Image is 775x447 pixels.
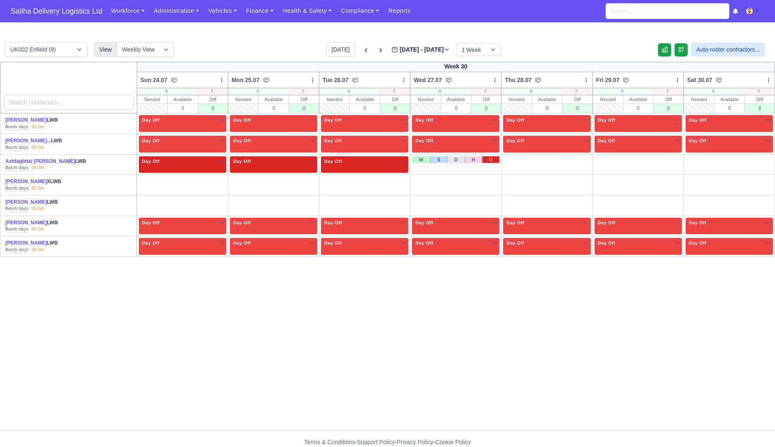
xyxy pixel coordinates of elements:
[323,117,344,123] span: Day Off
[684,88,743,95] div: 0
[410,95,440,104] div: Needed
[357,439,395,445] a: Support Policy
[232,117,253,123] span: Day Off
[505,138,526,144] span: Day Off
[380,95,410,104] div: Diff
[323,220,344,226] span: Day Off
[5,138,51,144] a: [PERSON_NAME]...
[380,104,410,113] div: 0
[471,104,501,113] div: 0
[465,156,482,163] a: H
[687,240,708,246] span: Day Off
[94,42,117,57] div: View
[714,95,744,104] div: Available
[153,438,623,447] div: - - -
[606,3,729,19] input: Search...
[241,3,278,19] a: Finance
[326,42,355,56] button: [DATE]
[323,76,349,84] span: Tue 26.07
[684,95,714,104] div: Needed
[414,117,435,123] span: Day Off
[435,439,471,445] a: Cookie Policy
[5,124,28,130] div: work days
[691,42,765,56] button: Auto-roster contractors...
[596,220,617,226] span: Day Off
[5,165,8,170] strong: 0
[561,88,592,95] div: 7
[149,3,204,19] a: Administration
[5,124,8,129] strong: 0
[378,88,410,95] div: 7
[278,3,337,19] a: Health & Safety
[414,76,442,84] span: Wed 27.07
[350,95,379,104] div: Available
[319,88,378,95] div: 0
[469,88,501,95] div: 7
[714,104,744,112] div: 0
[140,76,167,84] span: Sun 24.07
[289,95,319,104] div: Diff
[5,158,75,164] a: Ashfaqbhai [PERSON_NAME]
[596,138,617,144] span: Day Off
[653,104,683,113] div: 0
[228,88,287,95] div: 0
[228,95,258,104] div: Needed
[505,240,526,246] span: Day Off
[430,156,447,163] a: S
[745,104,775,113] div: 0
[5,145,8,150] strong: 0
[32,124,44,130] div: 0h 0m
[168,104,197,112] div: 0
[259,95,288,104] div: Available
[687,117,708,123] span: Day Off
[384,3,415,19] a: Reports
[562,95,592,104] div: Diff
[259,104,288,112] div: 0
[32,185,44,192] div: 0h 0m
[596,117,617,123] span: Day Off
[198,95,228,104] div: Diff
[140,220,162,226] span: Day Off
[7,3,106,19] a: Saliha Delivery Logistics Ltd
[32,165,44,171] div: 0h 0m
[593,88,652,95] div: 0
[745,95,775,104] div: Diff
[336,3,384,19] a: Compliance
[232,158,253,164] span: Day Off
[196,88,228,95] div: 7
[687,76,712,84] span: Sat 30.07
[410,88,469,95] div: 0
[32,144,44,151] div: 0h 0m
[137,88,196,95] div: 0
[652,88,684,95] div: 7
[596,76,620,84] span: Fri 29.07
[687,220,708,226] span: Day Off
[627,352,775,447] iframe: Chat Widget
[106,3,149,19] a: Workforce
[505,76,531,84] span: Thu 28.07
[5,247,8,252] strong: 0
[593,95,623,104] div: Needed
[5,186,8,191] strong: 0
[168,95,197,104] div: Available
[623,104,653,112] div: 0
[482,156,500,163] a: O
[397,439,433,445] a: Privacy Policy
[501,95,531,104] div: Needed
[289,104,319,113] div: 0
[505,117,526,123] span: Day Off
[471,95,501,104] div: Diff
[140,158,162,164] span: Day Off
[323,158,344,164] span: Day Off
[501,88,560,95] div: 0
[414,240,435,246] span: Day Off
[137,95,167,104] div: Needed
[5,144,28,151] div: work days
[232,138,253,144] span: Day Off
[5,199,91,206] div: LWB
[5,205,28,212] div: work days
[232,240,253,246] span: Day Off
[232,76,260,84] span: Mon 25.07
